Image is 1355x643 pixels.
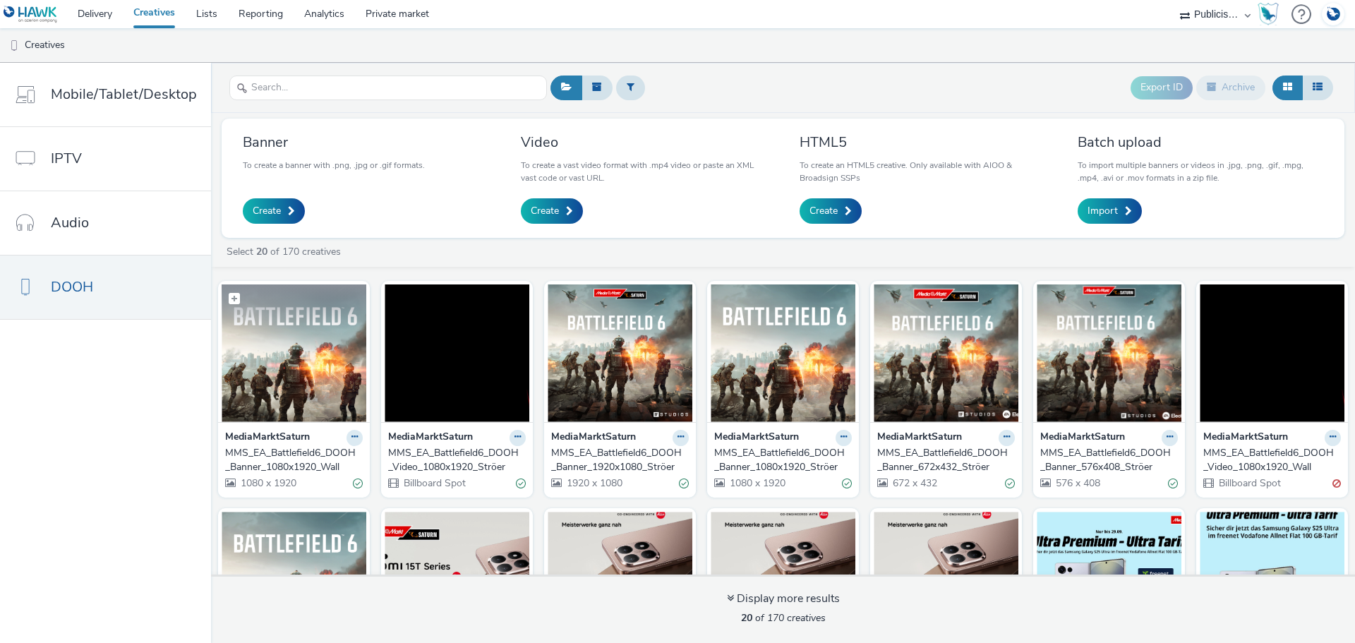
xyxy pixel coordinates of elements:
[222,284,366,422] img: MMS_EA_Battlefield6_DOOH_Banner_1080x1920_Wall visual
[1078,159,1323,184] p: To import multiple banners or videos in .jpg, .png, .gif, .mpg, .mp4, .avi or .mov formats in a z...
[51,277,93,297] span: DOOH
[385,284,529,422] img: MMS_EA_Battlefield6_DOOH_Video_1080x1920_Ströer visual
[891,476,937,490] span: 672 x 432
[402,476,466,490] span: Billboard Spot
[1040,430,1125,446] strong: MediaMarktSaturn
[1203,446,1341,475] a: MMS_EA_Battlefield6_DOOH_Video_1080x1920_Wall
[877,446,1015,475] a: MMS_EA_Battlefield6_DOOH_Banner_672x432_Ströer
[388,446,526,475] a: MMS_EA_Battlefield6_DOOH_Video_1080x1920_Ströer
[1200,284,1344,422] img: MMS_EA_Battlefield6_DOOH_Video_1080x1920_Wall visual
[1054,476,1100,490] span: 576 x 408
[1272,76,1303,100] button: Grid
[243,198,305,224] a: Create
[51,84,197,104] span: Mobile/Tablet/Desktop
[531,204,559,218] span: Create
[225,446,357,475] div: MMS_EA_Battlefield6_DOOH_Banner_1080x1920_Wall
[1258,3,1284,25] a: Hawk Academy
[1005,476,1015,491] div: Valid
[711,284,855,422] img: MMS_EA_Battlefield6_DOOH_Banner_1080x1920_Ströer visual
[800,133,1045,152] h3: HTML5
[877,430,962,446] strong: MediaMarktSaturn
[521,133,766,152] h3: Video
[388,446,520,475] div: MMS_EA_Battlefield6_DOOH_Video_1080x1920_Ströer
[565,476,622,490] span: 1920 x 1080
[1131,76,1193,99] button: Export ID
[51,148,82,169] span: IPTV
[225,446,363,475] a: MMS_EA_Battlefield6_DOOH_Banner_1080x1920_Wall
[1302,76,1333,100] button: Table
[714,430,799,446] strong: MediaMarktSaturn
[551,430,636,446] strong: MediaMarktSaturn
[551,446,683,475] div: MMS_EA_Battlefield6_DOOH_Banner_1920x1080_Ströer
[800,159,1045,184] p: To create an HTML5 creative. Only available with AIOO & Broadsign SSPs
[1203,446,1335,475] div: MMS_EA_Battlefield6_DOOH_Video_1080x1920_Wall
[1037,284,1181,422] img: MMS_EA_Battlefield6_DOOH_Banner_576x408_Ströer visual
[1217,476,1281,490] span: Billboard Spot
[1040,446,1172,475] div: MMS_EA_Battlefield6_DOOH_Banner_576x408_Ströer
[874,284,1018,422] img: MMS_EA_Battlefield6_DOOH_Banner_672x432_Ströer visual
[1323,3,1344,26] img: Account DE
[741,611,752,625] strong: 20
[4,6,58,23] img: undefined Logo
[1196,76,1265,100] button: Archive
[7,39,21,53] img: dooh
[1078,198,1142,224] a: Import
[809,204,838,218] span: Create
[225,430,310,446] strong: MediaMarktSaturn
[521,159,766,184] p: To create a vast video format with .mp4 video or paste an XML vast code or vast URL.
[388,430,473,446] strong: MediaMarktSaturn
[521,198,583,224] a: Create
[239,476,296,490] span: 1080 x 1920
[225,245,347,258] a: Select of 170 creatives
[516,476,526,491] div: Valid
[353,476,363,491] div: Valid
[548,284,692,422] img: MMS_EA_Battlefield6_DOOH_Banner_1920x1080_Ströer visual
[1078,133,1323,152] h3: Batch upload
[877,446,1009,475] div: MMS_EA_Battlefield6_DOOH_Banner_672x432_Ströer
[1168,476,1178,491] div: Valid
[243,159,425,172] p: To create a banner with .png, .jpg or .gif formats.
[714,446,852,475] a: MMS_EA_Battlefield6_DOOH_Banner_1080x1920_Ströer
[256,245,267,258] strong: 20
[714,446,846,475] div: MMS_EA_Battlefield6_DOOH_Banner_1080x1920_Ströer
[728,476,785,490] span: 1080 x 1920
[727,591,840,607] div: Display more results
[551,446,689,475] a: MMS_EA_Battlefield6_DOOH_Banner_1920x1080_Ströer
[1040,446,1178,475] a: MMS_EA_Battlefield6_DOOH_Banner_576x408_Ströer
[1258,3,1279,25] img: Hawk Academy
[1332,476,1341,491] div: Invalid
[1088,204,1118,218] span: Import
[51,212,89,233] span: Audio
[229,76,547,100] input: Search...
[800,198,862,224] a: Create
[741,611,826,625] span: of 170 creatives
[1203,430,1288,446] strong: MediaMarktSaturn
[243,133,425,152] h3: Banner
[679,476,689,491] div: Valid
[253,204,281,218] span: Create
[842,476,852,491] div: Valid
